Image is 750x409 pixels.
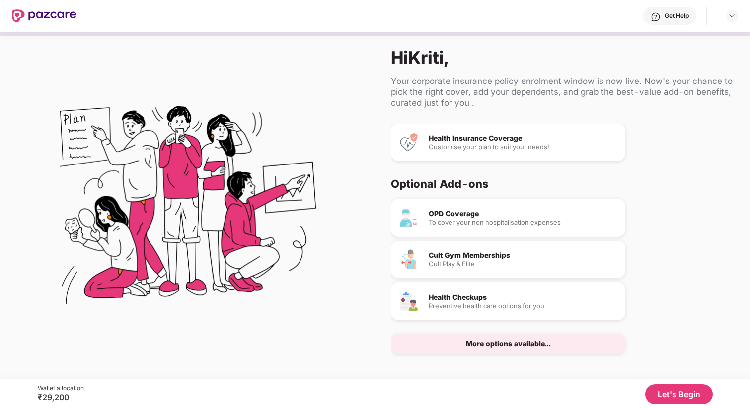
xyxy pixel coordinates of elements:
img: svg+xml;base64,PHN2ZyBpZD0iSGVscC0zMngzMiIgeG1sbnM9Imh0dHA6Ly93d3cudzMub3JnLzIwMDAvc3ZnIiB3aWR0aD... [651,12,661,22]
div: Cult Gym Memberships [429,252,617,259]
img: svg+xml;base64,PHN2ZyBpZD0iRHJvcGRvd24tMzJ4MzIiIHhtbG5zPSJodHRwOi8vd3d3LnczLm9yZy8yMDAwL3N2ZyIgd2... [728,12,736,20]
div: Health Checkups [429,294,617,301]
div: Customise your plan to suit your needs! [429,144,617,150]
div: Preventive health care options for you [429,303,617,309]
div: Cult Play & Elite [429,261,617,267]
div: OPD Coverage [429,210,617,217]
div: Health Insurance Coverage [429,135,617,142]
div: More options available... [466,340,551,347]
img: Health Checkups [399,291,419,311]
div: Wallet allocation [38,384,84,392]
div: Your corporate insurance policy enrolment window is now live. Now's your chance to pick the right... [391,76,734,108]
img: Health Insurance Coverage [399,132,419,152]
div: Hi Kriti , [391,47,734,68]
img: New Pazcare Logo [12,9,76,22]
img: Flex Benefits Illustration [60,81,316,336]
button: Let's Begin [645,384,713,404]
div: ₹29,200 [38,392,84,402]
div: Optional Add-ons [391,177,726,191]
img: OPD Coverage [399,208,419,228]
div: To cover your non hospitalisation expenses [429,219,617,226]
div: Get Help [665,12,689,20]
img: Cult Gym Memberships [399,249,419,269]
